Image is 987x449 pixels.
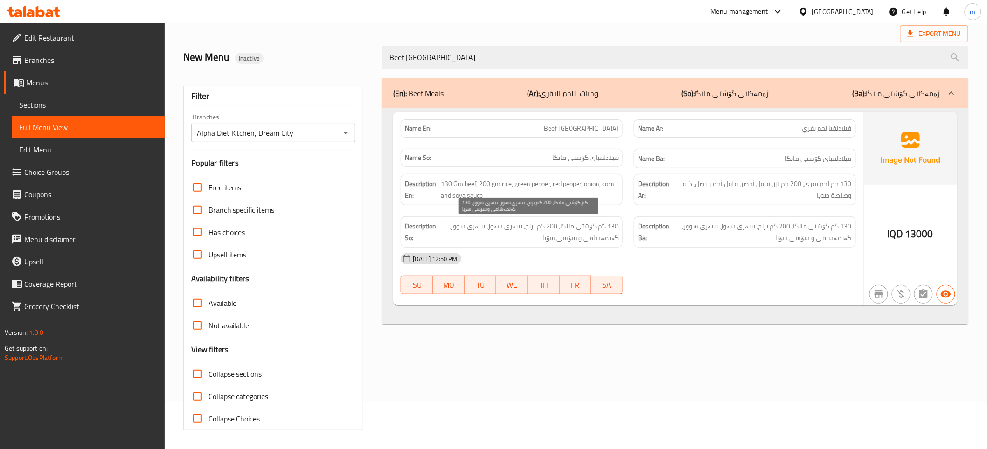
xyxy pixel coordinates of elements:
a: Coverage Report [4,273,165,295]
strong: Description Ar: [638,178,673,201]
a: Choice Groups [4,161,165,183]
b: (Ar): [528,86,540,100]
span: [DATE] 12:50 PM [409,255,461,263]
span: Branches [24,55,157,66]
h2: New Menu [183,50,371,64]
strong: Description En: [405,178,439,201]
button: TU [465,276,496,294]
button: Available [937,285,955,304]
span: 130 گم گۆشتی مانگا، 200 گم برنج، بیبەری سەوز، بیبەری سوور، گەنمەشامی و سۆسی سۆیا [438,221,619,243]
span: Upsell items [209,249,247,260]
span: Get support on: [5,342,48,354]
span: FR [563,278,588,292]
span: TU [468,278,493,292]
input: search [382,46,968,69]
span: Version: [5,326,28,338]
span: Has choices [209,227,245,238]
a: Coupons [4,183,165,206]
b: (En): [393,86,407,100]
span: 13000 [905,225,933,243]
a: Branches [4,49,165,71]
b: (So): [682,86,695,100]
span: m [970,7,976,17]
span: Menus [26,77,157,88]
span: Export Menu [900,25,968,42]
strong: Description Ba: [638,221,669,243]
button: SA [591,276,623,294]
a: Edit Menu [12,138,165,161]
a: Menus [4,71,165,94]
span: 1.0.0 [29,326,43,338]
span: Beef [GEOGRAPHIC_DATA] [544,124,619,133]
a: Promotions [4,206,165,228]
span: Available [209,297,237,309]
a: Edit Restaurant [4,27,165,49]
span: Collapse categories [209,391,269,402]
span: IQD [888,225,903,243]
span: Edit Menu [19,144,157,155]
strong: Name So: [405,153,431,163]
span: Export Menu [908,28,961,40]
span: Menu disclaimer [24,234,157,245]
span: Collapse sections [209,368,262,380]
img: Ae5nvW7+0k+MAAAAAElFTkSuQmCC [864,112,957,185]
strong: Name En: [405,124,431,133]
button: MO [433,276,465,294]
button: Not has choices [914,285,933,304]
span: Collapse Choices [209,413,260,424]
p: وجبات اللحم البقري [528,88,598,99]
span: Edit Restaurant [24,32,157,43]
span: فيلادلفيا لحم بقري [802,124,852,133]
span: SA [595,278,619,292]
span: 130 Gm beef, 200 gm rice, green pepper, red pepper, onion, corn and soya sauce [441,178,619,201]
span: 130 گم گۆشتی مانگا، 200 گم برنج، بیبەری سەوز، بیبەری سوور، گەنمەشامی و سۆسی سۆیا [671,221,852,243]
a: Support.OpsPlatform [5,352,64,364]
h3: Popular filters [191,158,356,168]
a: Sections [12,94,165,116]
button: Not branch specific item [869,285,888,304]
button: TH [528,276,560,294]
span: Choice Groups [24,166,157,178]
div: [GEOGRAPHIC_DATA] [812,7,874,17]
span: Full Menu View [19,122,157,133]
span: Promotions [24,211,157,222]
span: 130 جم لحم بقري، 200 جم أرز، فلفل أخضر، فلفل أحمر، بصل، ذرة وصلصة صويا [675,178,852,201]
span: MO [437,278,461,292]
span: Not available [209,320,250,331]
b: (Ba): [853,86,866,100]
button: WE [496,276,528,294]
span: Free items [209,182,242,193]
p: ژەمەکانی گۆشتی مانگا [853,88,940,99]
span: Coverage Report [24,278,157,290]
span: فیلادلفیای گۆشتی مانگا [552,153,619,163]
button: FR [560,276,591,294]
a: Full Menu View [12,116,165,138]
span: Sections [19,99,157,111]
strong: Name Ar: [638,124,663,133]
div: (En): Beef Meals(Ar):وجبات اللحم البقري(So):ژەمەکانی گۆشتی مانگا(Ba):ژەمەکانی گۆشتی مانگا [382,108,968,325]
h3: Availability filters [191,273,250,284]
div: Filter [191,86,356,106]
a: Menu disclaimer [4,228,165,250]
span: Grocery Checklist [24,301,157,312]
a: Upsell [4,250,165,273]
strong: Name Ba: [638,153,665,165]
div: Inactive [235,53,264,64]
span: WE [500,278,524,292]
span: فیلادلفیای گۆشتی مانگا [785,153,852,165]
p: ژەمەکانی گۆشتی مانگا [682,88,769,99]
span: Inactive [235,54,264,63]
div: (En): Beef Meals(Ar):وجبات اللحم البقري(So):ژەمەکانی گۆشتی مانگا(Ba):ژەمەکانی گۆشتی مانگا [382,78,968,108]
button: Open [339,126,352,139]
span: SU [405,278,429,292]
button: SU [401,276,433,294]
a: Grocery Checklist [4,295,165,318]
div: Menu-management [711,6,768,17]
span: Upsell [24,256,157,267]
span: Coupons [24,189,157,200]
button: Purchased item [892,285,911,304]
span: Branch specific items [209,204,275,215]
strong: Description So: [405,221,436,243]
h3: View filters [191,344,229,355]
span: TH [532,278,556,292]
